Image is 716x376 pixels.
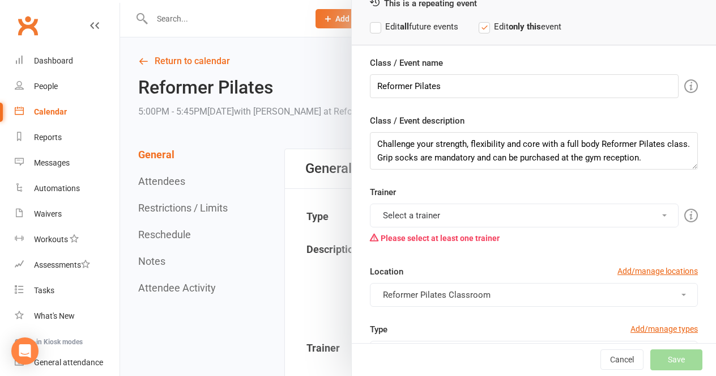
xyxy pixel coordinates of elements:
[34,107,67,116] div: Calendar
[383,290,491,300] span: Reformer Pilates Classroom
[15,125,120,150] a: Reports
[15,150,120,176] a: Messages
[34,260,90,269] div: Assessments
[15,303,120,329] a: What's New
[34,82,58,91] div: People
[370,341,698,365] button: Reformer Pilates Class
[14,11,42,40] a: Clubworx
[370,74,679,98] input: Enter event name
[15,99,120,125] a: Calendar
[15,252,120,278] a: Assessments
[34,158,70,167] div: Messages
[370,20,458,33] label: Edit future events
[370,323,387,336] label: Type
[630,323,698,335] a: Add/manage types
[34,133,62,142] div: Reports
[370,56,443,70] label: Class / Event name
[34,184,80,193] div: Automations
[34,286,54,295] div: Tasks
[370,227,698,249] div: Please select at least one trainer
[15,278,120,303] a: Tasks
[15,48,120,74] a: Dashboard
[34,209,62,218] div: Waivers
[34,311,75,320] div: What's New
[400,22,409,32] strong: all
[509,22,541,32] strong: only this
[617,265,698,277] a: Add/manage locations
[600,350,643,370] button: Cancel
[370,114,464,128] label: Class / Event description
[479,20,561,33] label: Edit event
[15,227,120,252] a: Workouts
[34,56,73,65] div: Dashboard
[370,185,396,199] label: Trainer
[34,235,68,244] div: Workouts
[370,283,698,307] button: Reformer Pilates Classroom
[34,358,103,367] div: General attendance
[370,265,403,278] label: Location
[15,201,120,227] a: Waivers
[15,176,120,201] a: Automations
[11,337,39,365] div: Open Intercom Messenger
[15,74,120,99] a: People
[370,204,679,227] button: Select a trainer
[15,350,120,375] a: General attendance kiosk mode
